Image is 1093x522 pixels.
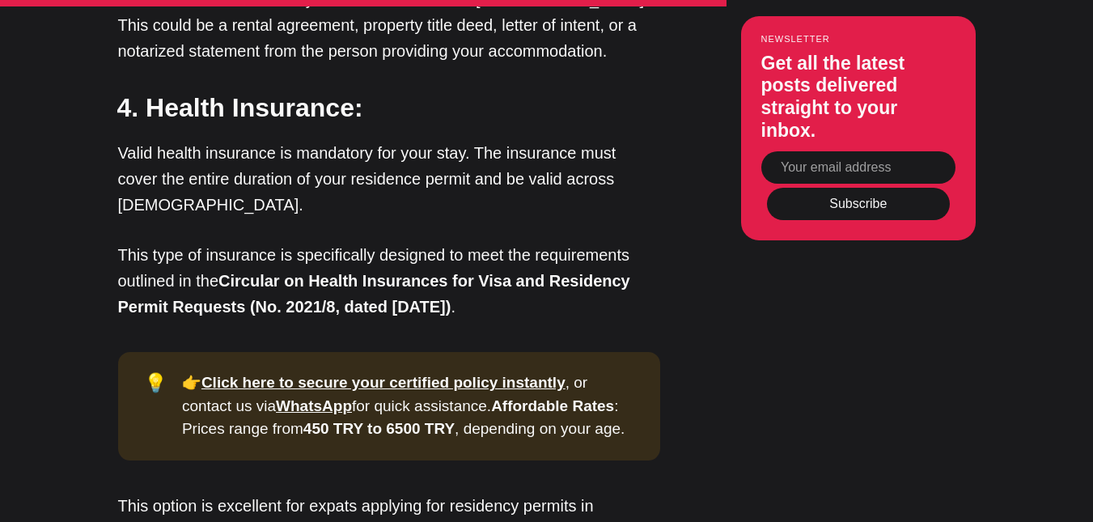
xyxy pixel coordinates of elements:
[117,93,363,122] strong: 4. Health Insurance:
[182,371,634,441] div: 👉 , or contact us via for quick assistance. : Prices range from , depending on your age.
[118,272,630,316] strong: Circular on Health Insurances for Visa and Residency Permit Requests (No. 2021/8, dated [DATE])
[761,52,955,141] h3: Get all the latest posts delivered straight to your inbox.
[491,397,614,414] strong: Affordable Rates
[201,374,566,391] a: Click here to secure your certified policy instantly
[276,397,352,414] a: WhatsApp
[767,188,950,220] button: Subscribe
[303,420,455,437] strong: 450 TRY to 6500 TRY
[118,242,660,320] p: This type of insurance is specifically designed to meet the requirements outlined in the .
[761,33,955,43] small: Newsletter
[144,371,182,441] div: 💡
[761,151,955,183] input: Your email address
[118,140,660,218] p: Valid health insurance is mandatory for your stay. The insurance must cover the entire duration o...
